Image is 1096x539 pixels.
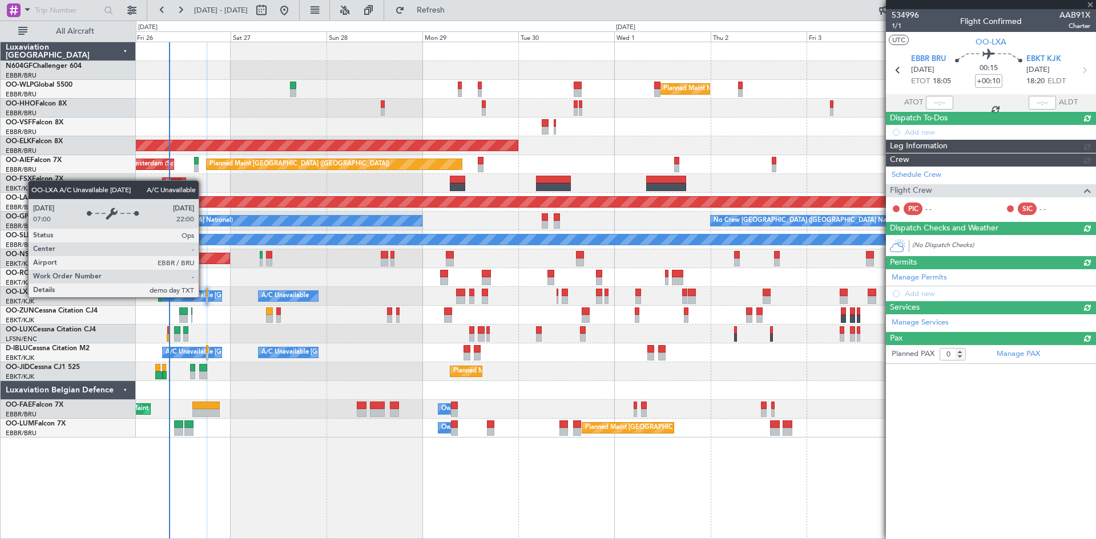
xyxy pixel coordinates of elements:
a: OO-HHOFalcon 8X [6,100,67,107]
a: EBKT/KJK [6,354,34,362]
a: OO-LUMFalcon 7X [6,420,66,427]
a: OO-ROKCessna Citation CJ4 [6,270,98,277]
span: [DATE] [911,64,934,76]
span: All Aircraft [30,27,120,35]
div: Planned Maint Kortrijk-[GEOGRAPHIC_DATA] [182,269,315,286]
span: OO-ROK [6,270,34,277]
a: EBBR/BRU [6,147,37,155]
span: 00:15 [980,63,998,74]
a: EBBR/BRU [6,165,37,174]
div: A/C Unavailable [GEOGRAPHIC_DATA]-[GEOGRAPHIC_DATA] [261,344,444,361]
div: Planned Maint Kortrijk-[GEOGRAPHIC_DATA] [162,287,295,305]
div: Flight Confirmed [960,15,1022,27]
a: OO-ELKFalcon 8X [6,138,63,145]
div: Thu 2 [711,31,807,42]
a: OO-AIEFalcon 7X [6,157,62,164]
a: OO-LAHFalcon 7X [6,194,65,201]
span: D-IBLU [6,345,28,352]
span: Refresh [407,6,455,14]
a: OO-WLPGlobal 5500 [6,82,72,88]
div: A/C Unavailable [GEOGRAPHIC_DATA] ([GEOGRAPHIC_DATA] National) [166,287,378,305]
a: EBBR/BRU [6,410,37,419]
span: OO-FSX [6,176,32,183]
span: OO-NSG [6,251,34,258]
div: Tue 30 [518,31,614,42]
a: OO-FAEFalcon 7X [6,402,63,408]
div: Owner Melsbroek Air Base [441,419,519,436]
a: OO-GPEFalcon 900EX EASy II [6,213,100,220]
span: ETOT [911,76,930,87]
span: OO-VSF [6,119,32,126]
div: Planned Maint [GEOGRAPHIC_DATA] ([GEOGRAPHIC_DATA]) [209,156,389,173]
a: OO-ZUNCessna Citation CJ4 [6,307,98,314]
a: D-IBLUCessna Citation M2 [6,345,90,352]
a: EBBR/BRU [6,109,37,117]
span: OO-ELK [6,138,31,145]
a: EBKT/KJK [6,184,34,193]
a: EBBR/BRU [6,71,37,80]
button: All Aircraft [13,22,124,40]
div: A/C Unavailable [GEOGRAPHIC_DATA] ([GEOGRAPHIC_DATA] National) [166,344,378,361]
a: EBBR/BRU [6,90,37,99]
a: EBKT/KJK [6,260,34,268]
span: OO-HHO [6,100,35,107]
span: OO-FAE [6,402,32,408]
div: Planned Maint Kortrijk-[GEOGRAPHIC_DATA] [166,175,299,192]
button: Refresh [390,1,458,19]
span: Charter [1059,21,1090,31]
a: LFSN/ENC [6,335,37,343]
div: [DATE] [616,23,635,33]
span: OO-GPE [6,213,33,220]
a: OO-LXACessna Citation CJ4 [6,289,96,295]
a: N604GFChallenger 604 [6,63,82,70]
span: OO-LXA [6,289,33,295]
a: OO-NSGCessna Citation CJ4 [6,251,98,258]
span: OO-LAH [6,194,33,201]
span: [DATE] [1026,64,1050,76]
div: Fri 3 [807,31,902,42]
span: ELDT [1047,76,1066,87]
a: EBKT/KJK [6,316,34,325]
span: OO-ZUN [6,307,34,314]
span: OO-SLM [6,232,33,239]
span: [DATE] - [DATE] [194,5,248,15]
span: 18:20 [1026,76,1045,87]
button: UTC [889,35,909,45]
span: 1/1 [892,21,919,31]
span: N604GF [6,63,33,70]
a: EBKT/KJK [6,278,34,287]
a: EBBR/BRU [6,128,37,136]
div: Planned Maint Kortrijk-[GEOGRAPHIC_DATA] [453,363,586,380]
span: OO-LUX [6,326,33,333]
input: Trip Number [35,2,100,19]
a: OO-FSXFalcon 7X [6,176,63,183]
span: AAB91X [1059,9,1090,21]
div: Mon 29 [422,31,518,42]
a: EBBR/BRU [6,222,37,230]
span: OO-LUM [6,420,34,427]
div: Fri 26 [135,31,231,42]
div: A/C Unavailable [261,287,309,305]
a: EBKT/KJK [6,372,34,381]
span: OO-WLP [6,82,34,88]
span: EBKT KJK [1026,54,1061,65]
span: EBBR BRU [911,54,946,65]
span: OO-JID [6,364,30,371]
span: 534996 [892,9,919,21]
div: Planned Maint [GEOGRAPHIC_DATA] ([GEOGRAPHIC_DATA] National) [585,419,792,436]
span: ALDT [1059,97,1078,108]
div: No Crew [GEOGRAPHIC_DATA] ([GEOGRAPHIC_DATA] National) [42,212,233,229]
div: [DATE] [138,23,158,33]
a: OO-LUXCessna Citation CJ4 [6,326,96,333]
a: OO-JIDCessna CJ1 525 [6,364,80,371]
a: OO-VSFFalcon 8X [6,119,63,126]
div: Sat 27 [231,31,327,42]
span: ATOT [904,97,923,108]
span: OO-AIE [6,157,30,164]
div: Owner Melsbroek Air Base [441,400,519,418]
div: Planned Maint Milan (Linate) [663,80,746,98]
span: OO-LXA [976,36,1006,48]
a: EBBR/BRU [6,241,37,249]
a: OO-SLMCessna Citation XLS [6,232,96,239]
div: Sun 28 [327,31,422,42]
